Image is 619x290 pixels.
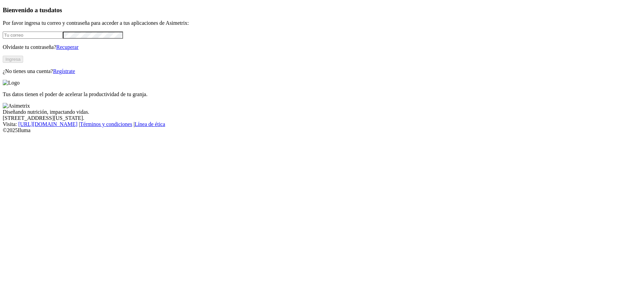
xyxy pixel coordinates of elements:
p: Por favor ingresa tu correo y contraseña para acceder a tus aplicaciones de Asimetrix: [3,20,616,26]
a: Términos y condiciones [80,121,132,127]
div: Visita : | | [3,121,616,127]
div: Diseñando nutrición, impactando vidas. [3,109,616,115]
div: © 2025 Iluma [3,127,616,133]
a: Línea de ética [135,121,165,127]
h3: Bienvenido a tus [3,6,616,14]
img: Asimetrix [3,103,30,109]
a: Regístrate [53,68,75,74]
p: Olvidaste tu contraseña? [3,44,616,50]
div: [STREET_ADDRESS][US_STATE]. [3,115,616,121]
span: datos [48,6,62,14]
img: Logo [3,80,20,86]
p: ¿No tienes una cuenta? [3,68,616,74]
p: Tus datos tienen el poder de acelerar la productividad de tu granja. [3,91,616,97]
input: Tu correo [3,32,63,39]
a: [URL][DOMAIN_NAME] [18,121,78,127]
button: Ingresa [3,56,23,63]
a: Recuperar [56,44,79,50]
